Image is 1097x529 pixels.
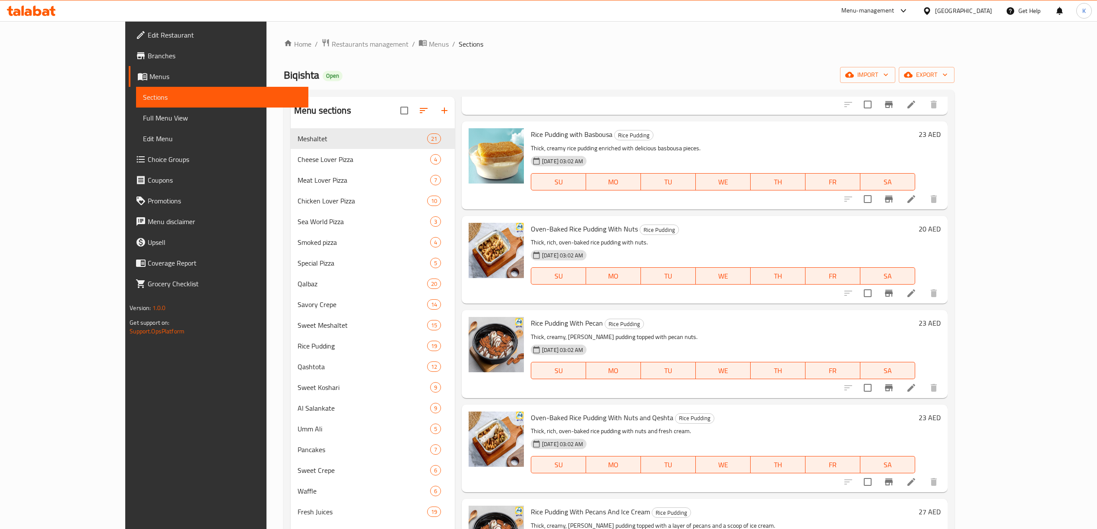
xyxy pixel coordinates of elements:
button: TH [751,362,805,379]
span: 7 [431,176,441,184]
button: TH [751,173,805,190]
button: SU [531,267,586,285]
span: Coverage Report [148,258,301,268]
a: Edit menu item [906,194,916,204]
div: items [430,237,441,247]
button: SA [860,267,915,285]
button: TU [641,362,696,379]
h6: 27 AED [919,506,941,518]
span: Get support on: [130,317,169,328]
li: / [315,39,318,49]
div: Sweet Crepe [298,465,430,475]
span: SA [864,364,912,377]
span: TH [754,270,802,282]
button: delete [923,283,944,304]
div: Qashtota12 [291,356,455,377]
span: TH [754,176,802,188]
button: export [899,67,954,83]
span: 1.0.0 [152,302,166,314]
button: TU [641,173,696,190]
span: Chicken Lover Pizza [298,196,427,206]
div: items [427,299,441,310]
span: SA [864,459,912,471]
span: Oven-Baked Rice Pudding With Nuts and Qeshta [531,411,673,424]
div: Smoked pizza4 [291,232,455,253]
div: Rice Pudding [652,507,691,518]
button: TH [751,456,805,473]
span: 3 [431,218,441,226]
button: Add section [434,100,455,121]
span: Branches [148,51,301,61]
button: delete [923,377,944,398]
button: SU [531,362,586,379]
div: items [430,175,441,185]
div: Umm Ali5 [291,418,455,439]
span: TU [644,364,692,377]
span: 9 [431,404,441,412]
span: Fresh Juices [298,507,427,517]
div: Al Salankate9 [291,398,455,418]
div: Rice Pudding [298,341,427,351]
div: items [430,444,441,455]
div: Meat Lover Pizza7 [291,170,455,190]
div: Open [323,71,342,81]
span: Select to update [859,379,877,397]
span: Sort sections [413,100,434,121]
div: items [427,361,441,372]
p: Thick, creamy rice pudding enriched with delicious basbousa pieces. [531,143,915,154]
div: Waffle6 [291,481,455,501]
span: SA [864,176,912,188]
button: SA [860,173,915,190]
div: Meshaltet21 [291,128,455,149]
span: Edit Menu [143,133,301,144]
span: 5 [431,425,441,433]
div: [GEOGRAPHIC_DATA] [935,6,992,16]
span: FR [809,364,857,377]
a: Choice Groups [129,149,308,170]
span: 7 [431,446,441,454]
span: export [906,70,948,80]
nav: Menu sections [291,125,455,526]
div: items [430,258,441,268]
button: MO [586,456,641,473]
span: Rice Pudding [652,508,691,518]
span: [DATE] 03:02 AM [539,440,587,448]
span: Sections [459,39,483,49]
button: delete [923,94,944,115]
a: Support.OpsPlatform [130,326,184,337]
div: Sweet Meshaltet15 [291,315,455,336]
span: 10 [428,197,441,205]
h6: 23 AED [919,412,941,424]
div: Pancakes [298,444,430,455]
div: Menu-management [841,6,894,16]
div: Sweet Koshari9 [291,377,455,398]
span: Rice Pudding [615,130,653,140]
button: SA [860,456,915,473]
a: Menus [129,66,308,87]
h6: 23 AED [919,317,941,329]
a: Edit menu item [906,288,916,298]
span: 19 [428,342,441,350]
a: Edit menu item [906,99,916,110]
div: Smoked pizza [298,237,430,247]
a: Branches [129,45,308,66]
span: Menus [429,39,449,49]
button: import [840,67,895,83]
a: Upsell [129,232,308,253]
span: MO [590,270,637,282]
a: Menu disclaimer [129,211,308,232]
span: Oven-Baked Rice Pudding With Nuts [531,222,638,235]
div: Umm Ali [298,424,430,434]
a: Sections [136,87,308,108]
span: Sweet Koshari [298,382,430,393]
span: Full Menu View [143,113,301,123]
span: Select to update [859,284,877,302]
span: [DATE] 03:02 AM [539,157,587,165]
span: TU [644,270,692,282]
a: Promotions [129,190,308,211]
span: SU [535,176,583,188]
div: Sweet Crepe6 [291,460,455,481]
